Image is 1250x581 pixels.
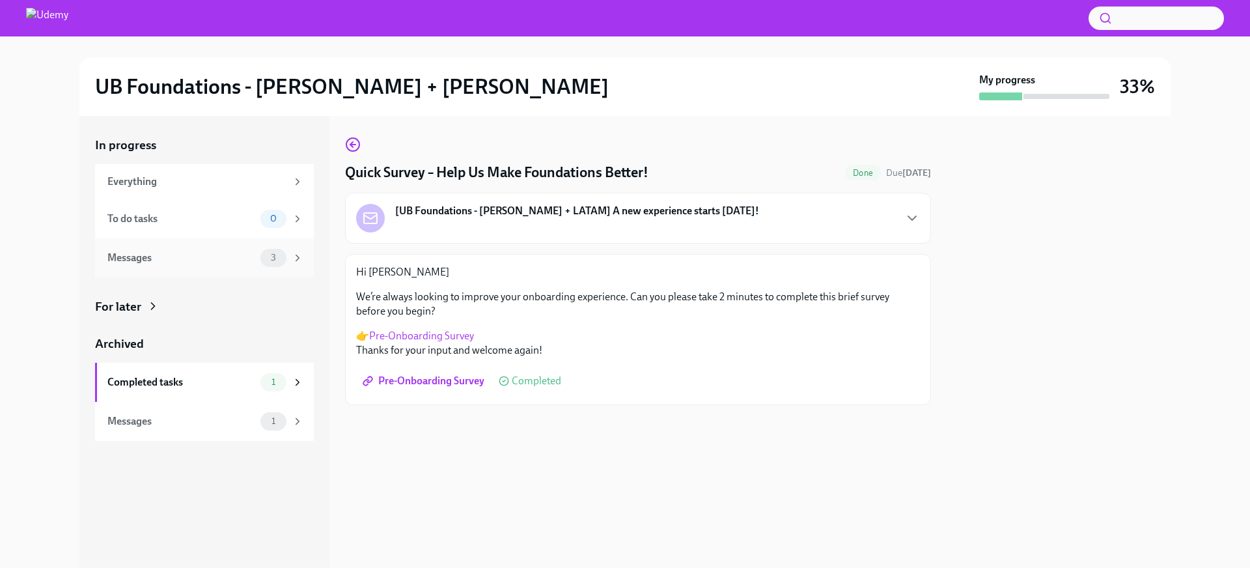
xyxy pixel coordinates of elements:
[1120,75,1155,98] h3: 33%
[95,74,609,100] h2: UB Foundations - [PERSON_NAME] + [PERSON_NAME]
[845,168,881,178] span: Done
[26,8,68,29] img: Udemy
[95,238,314,277] a: Messages3
[886,167,931,178] span: Due
[262,214,285,223] span: 0
[95,402,314,441] a: Messages1
[365,375,484,388] span: Pre-Onboarding Survey
[886,167,931,179] span: September 6th, 2025 10:00
[107,212,255,226] div: To do tasks
[356,329,920,358] p: 👉 Thanks for your input and welcome again!
[107,375,255,390] div: Completed tasks
[95,335,314,352] a: Archived
[95,164,314,199] a: Everything
[263,253,284,262] span: 3
[107,175,286,189] div: Everything
[395,204,759,218] strong: [UB Foundations - [PERSON_NAME] + LATAM] A new experience starts [DATE]!
[345,163,648,182] h4: Quick Survey – Help Us Make Foundations Better!
[979,73,1035,87] strong: My progress
[95,137,314,154] a: In progress
[95,298,141,315] div: For later
[95,298,314,315] a: For later
[95,363,314,402] a: Completed tasks1
[95,199,314,238] a: To do tasks0
[902,167,931,178] strong: [DATE]
[107,251,255,265] div: Messages
[264,377,283,387] span: 1
[356,265,920,279] p: Hi [PERSON_NAME]
[107,414,255,429] div: Messages
[369,330,474,342] a: Pre-Onboarding Survey
[356,368,493,394] a: Pre-Onboarding Survey
[264,416,283,426] span: 1
[512,376,561,386] span: Completed
[356,290,920,319] p: We’re always looking to improve your onboarding experience. Can you please take 2 minutes to comp...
